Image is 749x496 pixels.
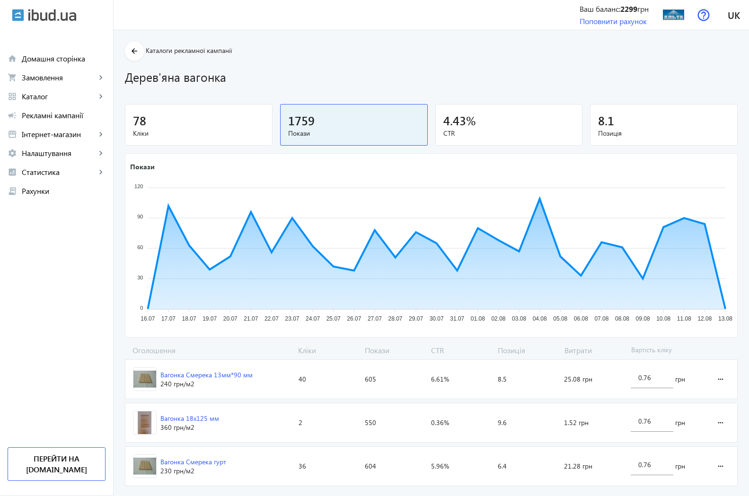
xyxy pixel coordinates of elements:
tspan: 05.08 [553,316,567,322]
mat-icon: storefront [8,130,17,139]
h1: Дерев'яна вагонка [125,69,738,85]
img: 1417887687-38572.jpg [133,368,156,391]
mat-icon: keyboard_arrow_right [96,167,106,177]
mat-icon: shopping_cart [8,73,17,82]
tspan: 07.08 [594,316,608,322]
span: Покази [288,129,420,138]
span: Каталог [22,92,96,101]
tspan: 29.07 [409,316,423,322]
tspan: 30.07 [430,316,444,322]
span: 36 [299,461,306,471]
span: % [466,113,476,128]
tspan: 20.07 [223,316,238,322]
span: 1759 [288,113,315,128]
tspan: 11.08 [677,316,691,322]
mat-icon: receipt_long [8,186,17,196]
tspan: 12.08 [697,316,712,322]
tspan: 10.08 [656,316,670,322]
tspan: 01.08 [471,316,485,322]
tspan: 60 [137,244,143,250]
span: 40 [299,374,306,384]
mat-icon: campaign [8,111,17,120]
span: 1.52 грн [564,418,589,427]
span: CTR [427,345,494,356]
tspan: 03.08 [512,316,526,322]
div: Ваш баланс: грн [580,4,649,14]
img: 58a31b1fde7396558-IMAG1595.jpg [133,411,156,434]
mat-icon: keyboard_arrow_right [96,73,106,82]
mat-icon: keyboard_arrow_right [96,92,106,101]
span: 8.5 [498,374,507,384]
tspan: 06.08 [574,316,588,322]
mat-icon: grid_view [8,92,17,101]
tspan: 120 [134,184,143,190]
span: 9.6 [498,418,507,427]
a: Перейти на [DOMAIN_NAME] [8,447,106,481]
span: Замовлення [22,73,96,82]
tspan: 24.07 [306,316,320,322]
tspan: 21.07 [244,316,258,322]
mat-icon: more_horiz [715,368,726,391]
img: ibud_text.svg [28,9,76,21]
span: 0.36% [431,418,449,427]
div: Вагонка 18x125 мм [160,414,219,423]
tspan: 23.07 [285,316,300,322]
mat-icon: more_horiz [715,455,726,478]
mat-icon: analytics [8,167,17,177]
div: 240 грн /м2 [160,379,253,389]
mat-icon: keyboard_arrow_right [96,130,106,139]
span: 21.28 грн [564,461,592,471]
tspan: 19.07 [203,316,217,322]
span: 2 [299,418,302,427]
span: грн [675,374,685,384]
mat-icon: keyboard_arrow_right [96,148,106,158]
a: Поповнити рахунок [580,16,647,26]
span: Позиція [598,129,730,138]
span: Позиція [494,345,561,356]
tspan: 18.07 [182,316,196,322]
img: 30096267ab8a016071949415137317-1284282106.jpg [663,4,684,26]
span: uk [728,9,740,21]
mat-icon: arrow_back [129,45,141,57]
span: 8.1 [598,113,614,128]
span: Покази [361,345,428,356]
img: 1717863cb851f192304066055743734-a08058ba9e.jpg [133,455,156,478]
span: Налаштування [22,148,96,158]
tspan: 30 [137,275,143,280]
span: Статистика [22,167,96,177]
span: Витрати [561,345,627,356]
tspan: 28.07 [388,316,402,322]
tspan: 0 [140,305,143,311]
span: грн [675,418,685,427]
tspan: 31.07 [450,316,464,322]
span: Кліки [133,129,264,138]
tspan: 16.07 [141,316,155,322]
div: Вагонка Смерека 13мм*90 мм [160,370,253,380]
span: Кліки [294,345,361,356]
span: Домашня сторінка [22,54,106,63]
span: 5.96% [431,461,449,471]
span: CTR [443,129,575,138]
tspan: 25.07 [326,316,341,322]
tspan: 08.08 [615,316,629,322]
mat-icon: settings [8,148,17,158]
div: 230 грн /м2 [160,466,226,476]
span: 6.61% [431,374,449,384]
b: 2299 [620,4,637,14]
mat-icon: more_horiz [715,411,726,434]
span: Вартість кліку [627,345,706,356]
div: Вагонка Смерека гурт [160,457,226,467]
div: 360 грн /м2 [160,423,219,432]
tspan: 26.07 [347,316,361,322]
tspan: 27.07 [368,316,382,322]
span: 604 [365,461,376,471]
span: Оголошення [125,345,294,356]
img: ibud.svg [12,9,24,21]
tspan: 13.08 [718,316,732,322]
span: Інтернет-магазин [22,130,96,139]
span: 6.4 [498,461,507,471]
span: 25.08 грн [564,374,592,384]
tspan: 09.08 [636,316,650,322]
text: Покази [130,162,155,171]
span: Рекламні кампанії [22,111,106,120]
